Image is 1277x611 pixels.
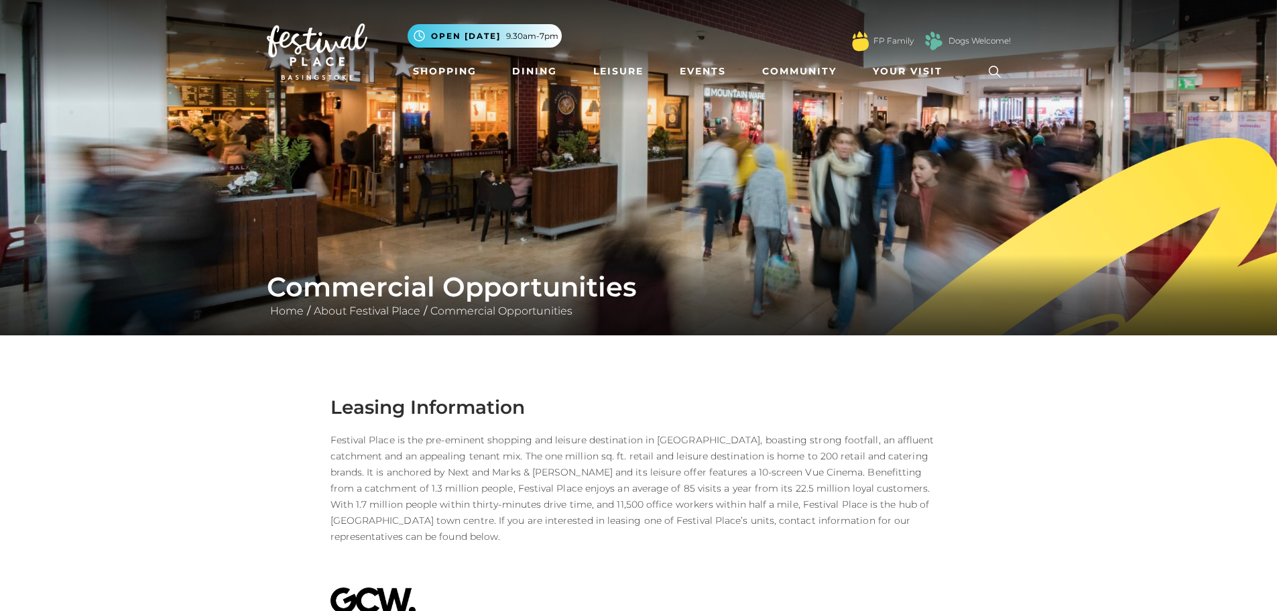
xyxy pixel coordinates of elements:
a: Shopping [408,59,482,84]
span: 9.30am-7pm [506,30,558,42]
button: Open [DATE] 9.30am-7pm [408,24,562,48]
a: Dogs Welcome! [949,35,1011,47]
a: Dining [507,59,562,84]
a: Commercial Opportunities [427,304,576,317]
p: Festival Place is the pre-eminent shopping and leisure destination in [GEOGRAPHIC_DATA], boasting... [330,432,947,545]
a: FP Family [873,35,914,47]
span: Open [DATE] [431,30,501,42]
a: Community [757,59,842,84]
img: Festival Place Logo [267,23,367,80]
a: Leisure [588,59,649,84]
a: Home [267,304,307,317]
h1: Commercial Opportunities [267,271,1011,303]
h3: Leasing Information [330,396,947,419]
a: Events [674,59,731,84]
span: Your Visit [873,64,942,78]
a: About Festival Place [310,304,424,317]
div: / / [257,271,1021,319]
a: Your Visit [867,59,955,84]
